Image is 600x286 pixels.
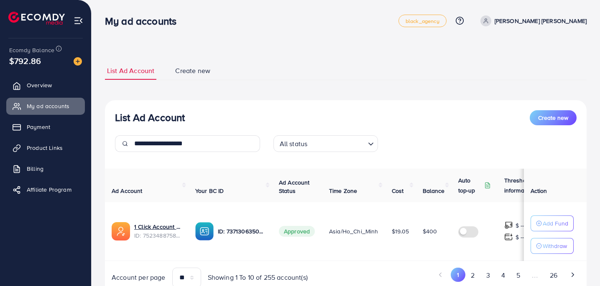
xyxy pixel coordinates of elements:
[115,111,185,124] h3: List Ad Account
[6,119,85,135] a: Payment
[504,221,513,230] img: top-up amount
[134,223,182,240] div: <span class='underline'>1 Click Account 110</span></br>7523488758986047489
[112,222,130,240] img: ic-ads-acc.e4c84228.svg
[27,144,63,152] span: Product Links
[495,16,587,26] p: [PERSON_NAME] [PERSON_NAME]
[134,223,182,231] a: 1 Click Account 110
[564,248,594,280] iframe: Chat
[538,114,568,122] span: Create new
[516,232,526,242] p: $ ---
[310,136,364,150] input: Search for option
[27,185,71,194] span: Affiliate Program
[279,226,315,237] span: Approved
[423,187,445,195] span: Balance
[504,175,545,195] p: Threshold information
[477,15,587,26] a: [PERSON_NAME] [PERSON_NAME]
[392,227,409,235] span: $19.05
[465,268,480,283] button: Go to page 2
[423,227,437,235] span: $400
[543,218,568,228] p: Add Fund
[398,15,447,27] a: black_agency
[6,98,85,114] a: My ad accounts
[6,139,85,156] a: Product Links
[6,77,85,94] a: Overview
[504,233,513,241] img: top-up amount
[27,102,69,110] span: My ad accounts
[511,268,526,283] button: Go to page 5
[112,187,143,195] span: Ad Account
[530,110,577,125] button: Create new
[406,18,439,24] span: black_agency
[112,273,166,282] span: Account per page
[544,268,563,283] button: Go to page 26
[516,220,526,230] p: $ ---
[531,238,574,254] button: Withdraw
[27,165,43,173] span: Billing
[273,135,378,152] div: Search for option
[352,268,580,283] ul: Pagination
[195,222,214,240] img: ic-ba-acc.ded83a64.svg
[9,46,54,54] span: Ecomdy Balance
[495,268,511,283] button: Go to page 4
[329,227,378,235] span: Asia/Ho_Chi_Minh
[27,81,52,89] span: Overview
[208,273,308,282] span: Showing 1 To 10 of 255 account(s)
[278,138,309,150] span: All status
[195,187,224,195] span: Your BC ID
[451,268,465,282] button: Go to page 1
[458,175,483,195] p: Auto top-up
[543,241,567,251] p: Withdraw
[279,178,310,195] span: Ad Account Status
[480,268,495,283] button: Go to page 3
[27,123,50,131] span: Payment
[6,181,85,198] a: Affiliate Program
[6,160,85,177] a: Billing
[175,66,210,76] span: Create new
[105,15,183,27] h3: My ad accounts
[74,57,82,66] img: image
[329,187,357,195] span: Time Zone
[9,55,41,67] span: $792.86
[531,187,547,195] span: Action
[8,12,65,25] img: logo
[531,215,574,231] button: Add Fund
[392,187,404,195] span: Cost
[74,16,83,25] img: menu
[107,66,154,76] span: List Ad Account
[218,226,266,236] p: ID: 7371306350615248913
[134,231,182,240] span: ID: 7523488758986047489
